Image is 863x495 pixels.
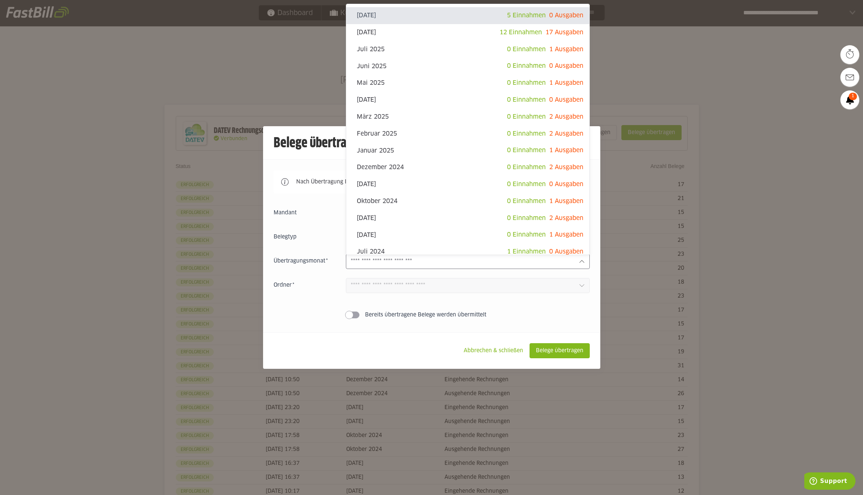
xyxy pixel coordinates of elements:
[346,125,589,142] sl-option: Februar 2025
[549,249,583,255] span: 0 Ausgaben
[346,176,589,193] sl-option: [DATE]
[549,114,583,120] span: 2 Ausgaben
[12,20,18,26] img: website_grey.svg
[499,29,542,35] span: 12 Einnahmen
[507,114,546,120] span: 0 Einnahmen
[549,198,583,204] span: 1 Ausgaben
[549,80,583,86] span: 1 Ausgaben
[274,311,590,319] sl-switch: Bereits übertragene Belege werden übermittelt
[549,181,583,187] span: 0 Ausgaben
[804,472,855,491] iframe: Öffnet ein Widget, in dem Sie weitere Informationen finden
[82,44,130,49] div: Keywords nach Traffic
[346,92,589,108] sl-option: [DATE]
[346,243,589,260] sl-option: Juli 2024
[549,63,583,69] span: 0 Ausgaben
[457,343,530,358] sl-button: Abbrechen & schließen
[507,181,546,187] span: 0 Einnahmen
[549,97,583,103] span: 0 Ausgaben
[549,164,583,170] span: 2 Ausgaben
[73,44,79,50] img: tab_keywords_by_traffic_grey.svg
[346,58,589,75] sl-option: Juni 2025
[346,41,589,58] sl-option: Juli 2025
[507,12,546,18] span: 5 Einnahmen
[346,226,589,243] sl-option: [DATE]
[507,147,546,153] span: 0 Einnahmen
[549,147,583,153] span: 1 Ausgaben
[346,7,589,24] sl-option: [DATE]
[549,232,583,238] span: 1 Ausgaben
[346,108,589,125] sl-option: März 2025
[549,215,583,221] span: 2 Ausgaben
[20,20,83,26] div: Domain: [DOMAIN_NAME]
[507,232,546,238] span: 0 Einnahmen
[507,249,546,255] span: 1 Einnahmen
[549,12,583,18] span: 0 Ausgaben
[530,343,590,358] sl-button: Belege übertragen
[507,63,546,69] span: 0 Einnahmen
[507,80,546,86] span: 0 Einnahmen
[507,131,546,137] span: 0 Einnahmen
[346,75,589,92] sl-option: Mai 2025
[346,24,589,41] sl-option: [DATE]
[507,215,546,221] span: 0 Einnahmen
[30,44,37,50] img: tab_domain_overview_orange.svg
[507,97,546,103] span: 0 Einnahmen
[39,44,55,49] div: Domain
[507,198,546,204] span: 0 Einnahmen
[346,193,589,210] sl-option: Oktober 2024
[840,90,859,109] a: 1
[507,46,546,52] span: 0 Einnahmen
[545,29,583,35] span: 17 Ausgaben
[507,164,546,170] span: 0 Einnahmen
[346,210,589,227] sl-option: [DATE]
[549,131,583,137] span: 2 Ausgaben
[549,46,583,52] span: 1 Ausgaben
[346,159,589,176] sl-option: Dezember 2024
[849,93,857,100] span: 1
[346,142,589,159] sl-option: Januar 2025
